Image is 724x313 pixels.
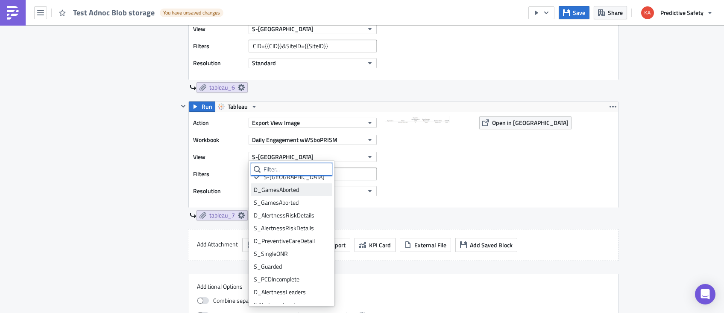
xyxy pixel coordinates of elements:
a: tableau_7 [196,210,248,220]
label: Action [193,116,244,129]
span: tableau_6 [209,84,235,91]
button: Export View Image [249,118,377,128]
button: SQL Query [242,238,288,252]
button: Standard [249,58,377,68]
input: Filter1=Value1&... [249,40,377,52]
button: S-[GEOGRAPHIC_DATA] [249,152,377,162]
button: S-[GEOGRAPHIC_DATA] [249,24,377,34]
button: Predictive Safety [636,3,718,22]
span: Save [573,8,585,17]
div: S_Guarded [254,262,329,271]
button: Share [594,6,627,19]
span: S-[GEOGRAPHIC_DATA] [252,24,314,33]
div: Open Intercom Messenger [695,284,715,304]
span: tableau_7 [209,212,235,219]
span: Open in [GEOGRAPHIC_DATA] [492,118,569,127]
label: View [193,23,244,35]
span: Share [608,8,623,17]
label: Workbook [193,133,244,146]
div: S_AlertnessRiskDetails [254,224,329,232]
span: KPI Card [369,241,391,249]
span: Add Saved Block [470,241,513,249]
span: Combine separate PDF files into one [213,296,304,306]
span: Predictive Safety [660,8,703,17]
img: PushMetrics [6,6,20,20]
label: View [193,151,244,163]
span: Tableau [228,101,248,112]
span: You have unsaved changes [163,9,220,16]
span: Run [202,101,212,112]
label: Add Attachment [197,238,238,251]
button: Tableau [215,101,261,112]
label: Resolution [193,57,244,70]
div: S_GamesAborted [254,198,329,207]
div: S.AlertnessLeaders [254,301,329,309]
label: Additional Options [197,283,610,290]
a: tableau_6 [196,82,248,93]
div: D_PreventiveCareDetail [254,237,329,245]
button: Daily Engagement wWSboPRISM [249,135,377,145]
button: KPI Card [355,238,396,252]
button: Add Saved Block [455,238,517,252]
span: Export View Image [252,118,300,127]
div: S-[GEOGRAPHIC_DATA] [264,173,329,181]
input: Filter... [251,163,332,176]
div: D_GamesAborted [254,185,329,194]
span: Test Adnoc Blob storage [73,8,155,17]
span: S-[GEOGRAPHIC_DATA] [252,152,314,161]
button: Save [559,6,589,19]
button: Hide content [178,101,188,111]
div: D_AlertnessLeaders [254,288,329,296]
div: D_AlertnessRiskDetails [254,211,329,220]
label: Filters [193,168,244,180]
span: Daily Engagement wWSboPRISM [252,135,337,144]
span: External File [414,241,446,249]
button: Open in [GEOGRAPHIC_DATA] [479,116,572,129]
label: Resolution [193,185,244,197]
img: Avatar [640,6,655,20]
img: View Image [385,116,471,202]
label: Filters [193,40,244,52]
div: S_PCDIncomplete [254,275,329,284]
span: Standard [252,58,276,67]
div: S_SingleONR [254,249,329,258]
button: Run [189,101,215,112]
button: External File [400,238,451,252]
